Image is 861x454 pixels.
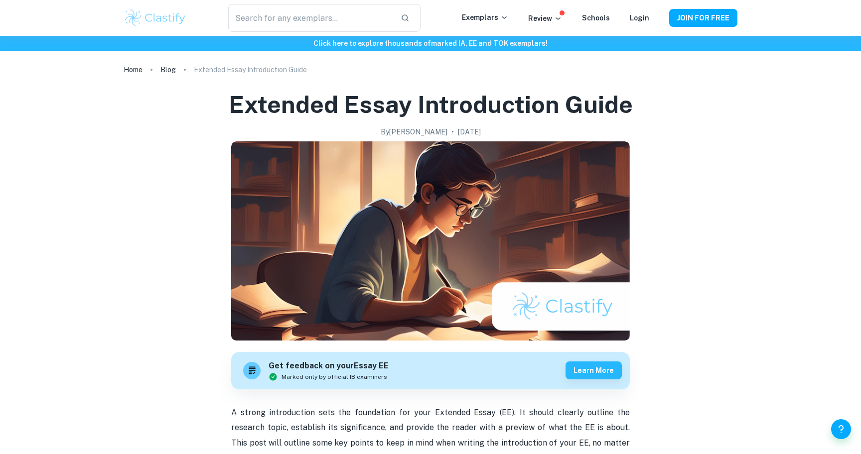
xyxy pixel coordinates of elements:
a: Login [630,14,649,22]
a: Schools [582,14,610,22]
img: Extended Essay Introduction Guide cover image [231,141,630,340]
button: Learn more [566,361,622,379]
h2: [DATE] [458,126,481,137]
button: Help and Feedback [831,419,851,439]
p: Exemplars [462,12,508,23]
p: Extended Essay Introduction Guide [194,64,307,75]
h1: Extended Essay Introduction Guide [229,89,633,120]
p: Review [528,13,562,24]
p: • [451,126,454,137]
span: Marked only by official IB examiners [282,372,387,381]
a: Blog [160,63,176,77]
button: JOIN FOR FREE [669,9,737,27]
a: Get feedback on yourEssay EEMarked only by official IB examinersLearn more [231,352,630,389]
h6: Click here to explore thousands of marked IA, EE and TOK exemplars ! [2,38,859,49]
h6: Get feedback on your Essay EE [269,360,389,372]
a: Home [124,63,143,77]
h2: By [PERSON_NAME] [381,126,447,137]
input: Search for any exemplars... [228,4,393,32]
img: Clastify logo [124,8,187,28]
